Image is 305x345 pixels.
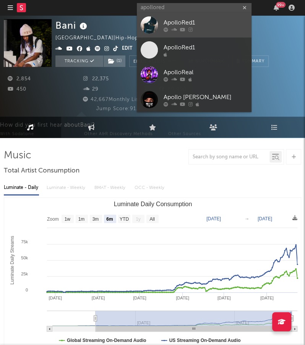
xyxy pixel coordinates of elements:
[106,216,113,222] text: 6m
[206,216,221,221] text: [DATE]
[96,106,141,111] span: Jump Score: 91.9
[245,216,249,221] text: →
[217,296,231,300] text: [DATE]
[26,288,28,292] text: 0
[4,181,39,194] div: Luminate - Daily
[133,296,146,300] text: [DATE]
[104,55,125,67] button: (1)
[78,216,85,222] text: 1m
[55,19,89,32] div: Bani
[242,59,264,63] span: Summary
[137,3,251,13] input: Search for artists
[83,76,109,81] span: 22,375
[92,216,99,222] text: 3m
[21,255,28,260] text: 50k
[137,13,251,37] a: ApolloRed1
[21,239,28,244] text: 75k
[189,154,269,160] input: Search by song name or URL
[49,296,62,300] text: [DATE]
[169,338,241,343] text: US Streaming On-Demand Audio
[149,216,154,222] text: All
[176,296,189,300] text: [DATE]
[137,87,251,112] a: Apollo [PERSON_NAME]
[260,296,274,300] text: [DATE]
[83,87,99,92] span: 29
[164,68,248,77] div: ApolloReal
[258,216,272,221] text: [DATE]
[65,216,71,222] text: 1w
[8,76,31,81] span: 2,854
[274,5,279,11] button: 99+
[114,201,192,207] text: Luminate Daily Consumption
[137,62,251,87] a: ApolloReal
[137,37,251,62] a: ApolloRed1
[136,216,141,222] text: 1y
[92,296,105,300] text: [DATE]
[276,2,286,8] div: 99 +
[120,216,129,222] text: YTD
[55,55,103,67] button: Tracking
[67,338,146,343] text: Global Streaming On-Demand Audio
[103,55,126,67] span: ( 1 )
[129,55,181,67] button: Email AlertsOff
[82,97,155,102] span: 42,667 Monthly Listeners
[21,272,28,276] text: 25k
[47,216,59,222] text: Zoom
[10,236,15,284] text: Luminate Daily Streams
[4,166,79,176] span: Total Artist Consumption
[164,43,248,52] div: ApolloRed1
[164,93,248,102] div: Apollo [PERSON_NAME]
[164,18,248,28] div: ApolloRed1
[122,44,132,54] button: Edit
[55,34,159,43] div: [GEOGRAPHIC_DATA] | Hip-Hop/Rap
[8,87,26,92] span: 450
